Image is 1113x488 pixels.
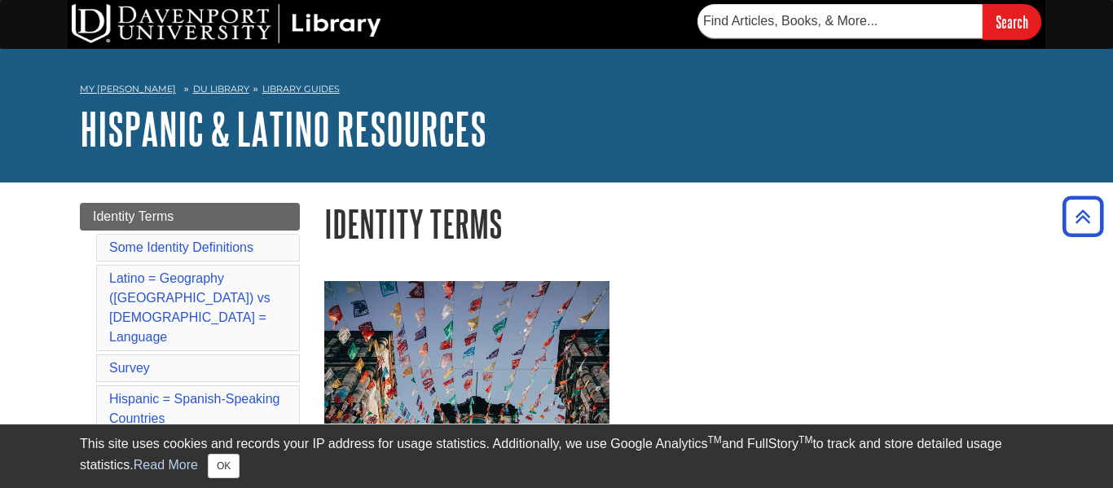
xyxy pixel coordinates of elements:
[80,78,1033,104] nav: breadcrumb
[80,103,486,154] a: Hispanic & Latino Resources
[80,82,176,96] a: My [PERSON_NAME]
[1057,205,1109,227] a: Back to Top
[109,361,150,375] a: Survey
[109,271,271,344] a: Latino = Geography ([GEOGRAPHIC_DATA]) vs [DEMOGRAPHIC_DATA] = Language
[697,4,983,38] input: Find Articles, Books, & More...
[697,4,1041,39] form: Searches DU Library's articles, books, and more
[208,454,240,478] button: Close
[324,203,1033,244] h1: Identity Terms
[193,83,249,95] a: DU Library
[798,434,812,446] sup: TM
[983,4,1041,39] input: Search
[80,434,1033,478] div: This site uses cookies and records your IP address for usage statistics. Additionally, we use Goo...
[109,392,279,425] a: Hispanic = Spanish-Speaking Countries
[93,209,174,223] span: Identity Terms
[707,434,721,446] sup: TM
[134,458,198,472] a: Read More
[262,83,340,95] a: Library Guides
[324,281,609,471] img: Dia de los Muertos Flags
[72,4,381,43] img: DU Library
[80,203,300,231] a: Identity Terms
[109,240,253,254] a: Some Identity Definitions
